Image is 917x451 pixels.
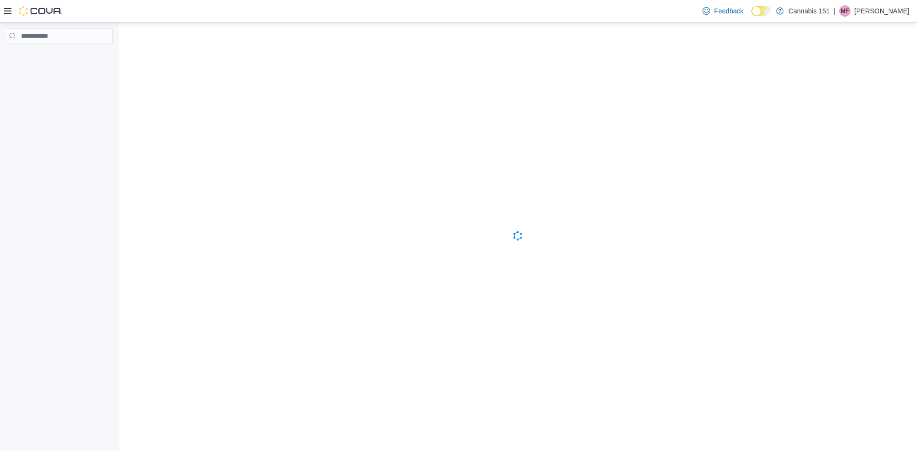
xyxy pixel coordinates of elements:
span: MF [841,5,849,17]
nav: Complex example [6,45,113,68]
span: Feedback [714,6,743,16]
span: Dark Mode [751,16,752,17]
div: Michael Fronte [839,5,851,17]
img: Cova [19,6,62,16]
input: Dark Mode [751,6,771,16]
p: Cannabis 151 [789,5,830,17]
p: | [833,5,835,17]
a: Feedback [699,1,747,21]
p: [PERSON_NAME] [854,5,909,17]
